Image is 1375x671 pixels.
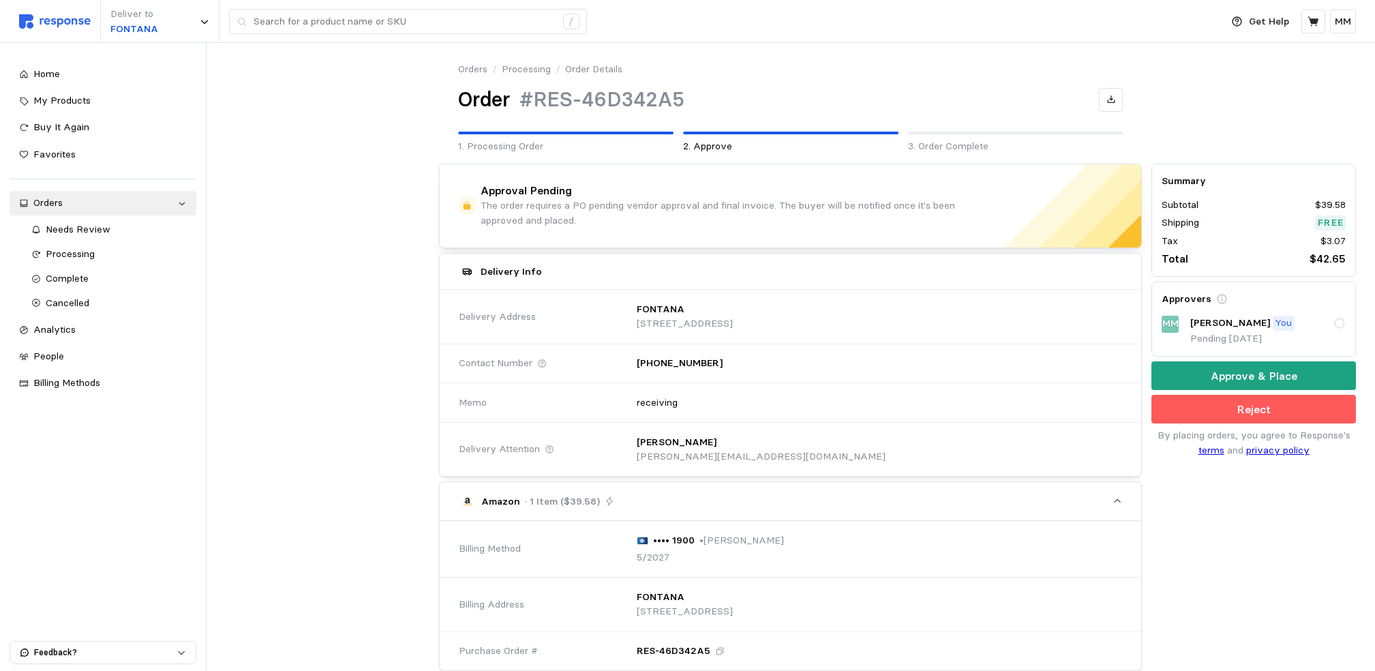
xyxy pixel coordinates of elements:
p: The order requires a PO pending vendor approval and final invoice. The buyer will be notified onc... [481,198,956,228]
h1: Order [458,87,510,113]
img: svg%3e [637,537,649,545]
span: Delivery Attention [459,442,540,457]
div: Orders [33,196,172,211]
p: Reject [1237,401,1271,418]
p: [STREET_ADDRESS] [637,604,733,619]
a: Processing [22,242,196,267]
p: Tax [1162,234,1178,249]
p: RES-46D342A5 [637,644,710,659]
p: [STREET_ADDRESS] [637,316,733,331]
p: •••• 1900 [653,533,695,548]
div: / [563,14,579,30]
p: [PHONE_NUMBER] [637,356,723,371]
span: People [33,350,64,362]
span: My Products [33,94,91,106]
p: [PERSON_NAME] [1190,316,1270,331]
a: terms [1198,444,1224,456]
a: Needs Review [22,218,196,242]
img: svg%3e [19,14,91,29]
p: Order Details [565,62,622,77]
p: $39.58 [1315,198,1346,213]
span: Processing [46,248,95,260]
span: Home [33,68,60,80]
h5: Delivery Info [481,265,542,279]
p: Subtotal [1162,198,1198,213]
a: Favorites [10,143,196,167]
button: MM [1330,10,1356,33]
p: $3.07 [1320,234,1346,249]
p: By placing orders, you agree to Response's and [1151,428,1356,458]
span: Complete [46,272,89,284]
p: [PERSON_NAME] [637,435,716,450]
p: Feedback? [34,646,177,659]
p: Get Help [1249,14,1289,29]
a: Buy It Again [10,115,196,140]
p: receiving [637,396,678,411]
p: Amazon [481,494,520,509]
button: Get Help [1224,9,1297,35]
p: 2. Approve [683,139,898,154]
button: Approve & Place [1151,361,1356,390]
p: / [556,62,560,77]
span: Analytics [33,323,76,335]
p: FONTANA [110,22,158,37]
a: Orders [10,191,196,215]
p: Free [1318,215,1344,230]
p: 3. Order Complete [908,139,1123,154]
p: · 1 Item ($39.58) [525,494,600,509]
h5: Approvers [1162,292,1211,306]
p: You [1275,316,1292,331]
span: Billing Methods [33,376,100,389]
p: MM [1162,316,1179,331]
a: People [10,344,196,369]
span: Memo [459,396,487,411]
p: Total [1162,250,1188,267]
span: Purchase Order # [459,644,538,659]
a: Processing [502,62,551,77]
h4: Approval Pending [481,183,572,199]
p: Pending [DATE] [1190,331,1346,346]
input: Search for a product name or SKU [254,10,556,34]
p: FONTANA [637,590,684,605]
p: $42.65 [1310,250,1346,267]
span: Delivery Address [459,310,536,325]
button: Reject [1151,395,1356,423]
span: Billing Method [459,541,521,556]
a: Home [10,62,196,87]
a: privacy policy [1246,444,1310,456]
p: • [PERSON_NAME] [699,533,784,548]
h5: Summary [1162,174,1346,188]
p: 1. Processing Order [458,139,674,154]
a: Orders [458,62,487,77]
a: Complete [22,267,196,291]
a: Cancelled [22,291,196,316]
p: / [492,62,497,77]
p: MM [1335,14,1351,29]
span: Favorites [33,148,76,160]
a: My Products [10,89,196,113]
p: FONTANA [637,302,684,317]
h1: #RES-46D342A5 [519,87,684,113]
span: Cancelled [46,297,89,309]
p: Shipping [1162,215,1199,230]
div: Amazon· 1 Item ($39.58) [440,521,1141,670]
p: Deliver to [110,7,158,22]
p: [PERSON_NAME][EMAIL_ADDRESS][DOMAIN_NAME] [637,449,886,464]
span: Buy It Again [33,121,89,133]
button: Feedback? [10,642,196,663]
a: Billing Methods [10,371,196,396]
p: 5/2027 [637,550,669,565]
span: Contact Number [459,356,532,371]
span: Billing Address [459,597,524,612]
span: Needs Review [46,223,110,235]
p: Approve & Place [1211,368,1297,385]
a: Analytics [10,318,196,342]
button: Amazon· 1 Item ($39.58) [440,482,1141,520]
